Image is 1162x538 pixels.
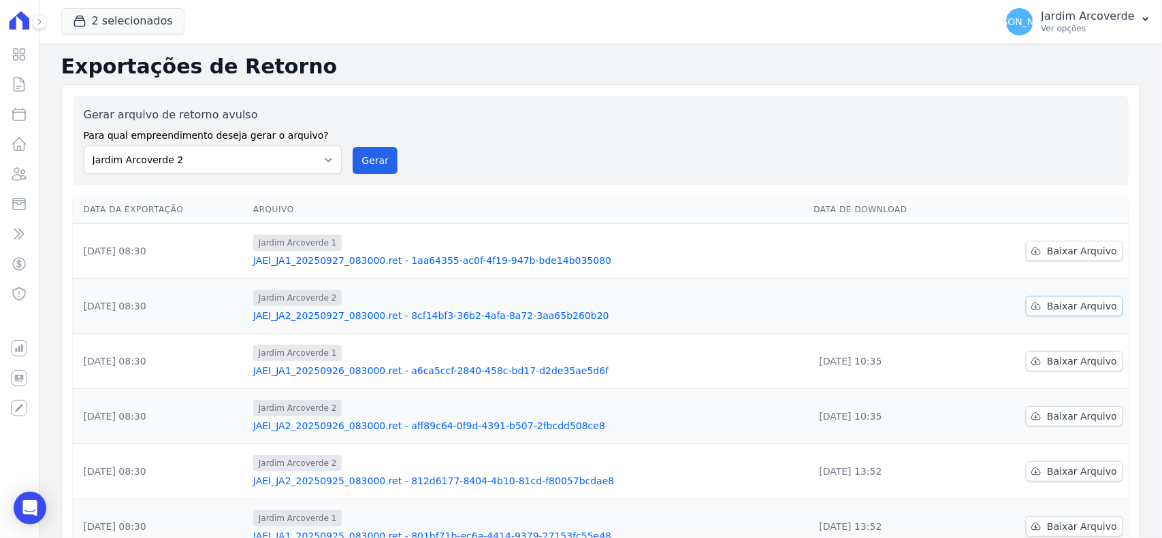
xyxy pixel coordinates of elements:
[84,107,342,123] label: Gerar arquivo de retorno avulso
[1026,516,1123,537] a: Baixar Arquivo
[248,196,809,224] th: Arquivo
[1047,299,1117,313] span: Baixar Arquivo
[353,147,398,174] button: Gerar
[809,334,966,389] td: [DATE] 10:35
[253,309,803,322] a: JAEI_JA2_20250927_083000.ret - 8cf14bf3-36b2-4afa-8a72-3aa65b260b20
[253,364,803,377] a: JAEI_JA1_20250926_083000.ret - a6ca5ccf-2840-458c-bd17-d2de35ae5d6f
[809,389,966,444] td: [DATE] 10:35
[73,279,248,334] td: [DATE] 08:30
[73,224,248,279] td: [DATE] 08:30
[61,8,184,34] button: 2 selecionados
[809,196,966,224] th: Data de Download
[84,123,342,143] label: Para qual empreendimento deseja gerar o arquivo?
[61,54,1140,79] h2: Exportações de Retorno
[1042,23,1135,34] p: Ver opções
[73,196,248,224] th: Data da Exportação
[253,419,803,433] a: JAEI_JA2_20250926_083000.ret - aff89c64-0f9d-4391-b507-2fbcdd508ce8
[1047,354,1117,368] span: Baixar Arquivo
[253,254,803,267] a: JAEI_JA1_20250927_083000.ret - 1aa64355-ac0f-4f19-947b-bde14b035080
[253,474,803,488] a: JAEI_JA2_20250925_083000.ret - 812d6177-8404-4b10-81cd-f80057bcdae8
[1026,296,1123,316] a: Baixar Arquivo
[253,235,342,251] span: Jardim Arcoverde 1
[73,334,248,389] td: [DATE] 08:30
[1047,244,1117,258] span: Baixar Arquivo
[14,492,46,524] div: Open Intercom Messenger
[253,455,342,471] span: Jardim Arcoverde 2
[253,510,342,526] span: Jardim Arcoverde 1
[1047,520,1117,533] span: Baixar Arquivo
[1042,10,1135,23] p: Jardim Arcoverde
[1026,461,1123,482] a: Baixar Arquivo
[1026,351,1123,371] a: Baixar Arquivo
[253,290,342,306] span: Jardim Arcoverde 2
[253,345,342,361] span: Jardim Arcoverde 1
[809,444,966,499] td: [DATE] 13:52
[1047,409,1117,423] span: Baixar Arquivo
[980,17,1059,27] span: [PERSON_NAME]
[995,3,1162,41] button: [PERSON_NAME] Jardim Arcoverde Ver opções
[1047,465,1117,478] span: Baixar Arquivo
[1026,241,1123,261] a: Baixar Arquivo
[73,389,248,444] td: [DATE] 08:30
[253,400,342,416] span: Jardim Arcoverde 2
[73,444,248,499] td: [DATE] 08:30
[1026,406,1123,426] a: Baixar Arquivo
